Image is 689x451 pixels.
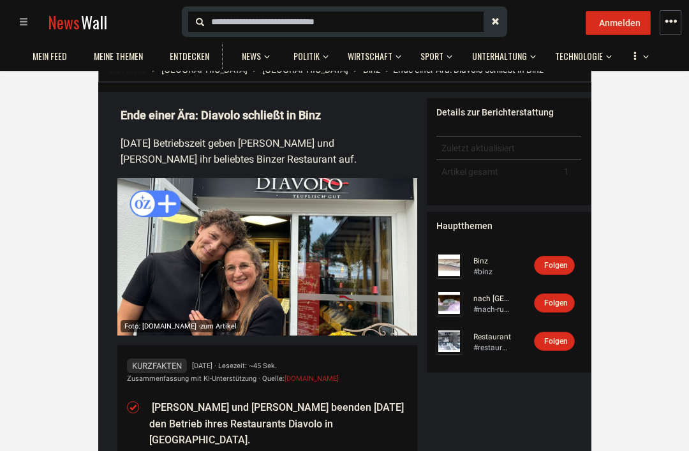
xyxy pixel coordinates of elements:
button: Technologie [549,38,612,69]
a: Wirtschaft [341,44,399,69]
td: Zuletzt aktualisiert [436,137,559,160]
button: Politik [287,38,329,69]
button: Sport [414,38,452,69]
a: nach [GEOGRAPHIC_DATA] [473,293,512,304]
button: News [235,38,274,69]
button: Unterhaltung [466,38,536,69]
div: [DATE] · Lesezeit: ~45 Sek. Zusammenfassung mit KI-Unterstützung · Quelle: [127,360,408,384]
a: Politik [287,44,326,69]
span: Folgen [544,299,568,307]
span: Politik [293,50,320,62]
div: Hauptthemen [436,219,582,232]
div: #nach-ruegen [473,304,512,315]
span: Sport [420,50,443,62]
span: Wirtschaft [348,50,392,62]
img: Profilbild von Binz [436,253,462,278]
span: Folgen [544,261,568,270]
span: Kurzfakten [127,359,187,373]
a: NewsWall [48,10,107,34]
a: Unterhaltung [466,44,533,69]
span: Anmelden [599,18,641,28]
div: #restaurant [473,343,512,353]
div: Foto: [DOMAIN_NAME] · [121,320,241,332]
span: News [48,10,80,34]
a: News [235,44,267,69]
li: [PERSON_NAME] und [PERSON_NAME] beenden [DATE] den Betrieb ihres Restaurants Diavolo in [GEOGRAPH... [149,399,408,448]
td: Artikel gesamt [436,160,559,184]
span: Meine Themen [94,50,143,62]
span: zum Artikel [200,322,237,330]
img: Profilbild von nach Rügen [436,290,462,316]
button: Anmelden [586,11,651,35]
td: 1 [559,160,581,184]
a: Restaurant [473,332,512,343]
span: Mein Feed [33,50,67,62]
div: #binz [473,267,512,277]
span: Unterhaltung [472,50,527,62]
a: Sport [414,44,450,69]
a: Binz [473,256,512,267]
span: News [242,50,261,62]
span: Technologie [555,50,603,62]
img: Vorschaubild von ostsee-zeitung.de [117,178,417,336]
a: [DOMAIN_NAME] [285,374,339,383]
div: Details zur Berichterstattung [436,106,582,119]
a: Foto: [DOMAIN_NAME] ·zum Artikel [117,178,417,336]
span: Wall [81,10,107,34]
span: Entdecken [170,50,209,62]
span: Folgen [544,337,568,346]
button: Wirtschaft [341,38,401,69]
a: Technologie [549,44,609,69]
img: Profilbild von Restaurant [436,329,462,354]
